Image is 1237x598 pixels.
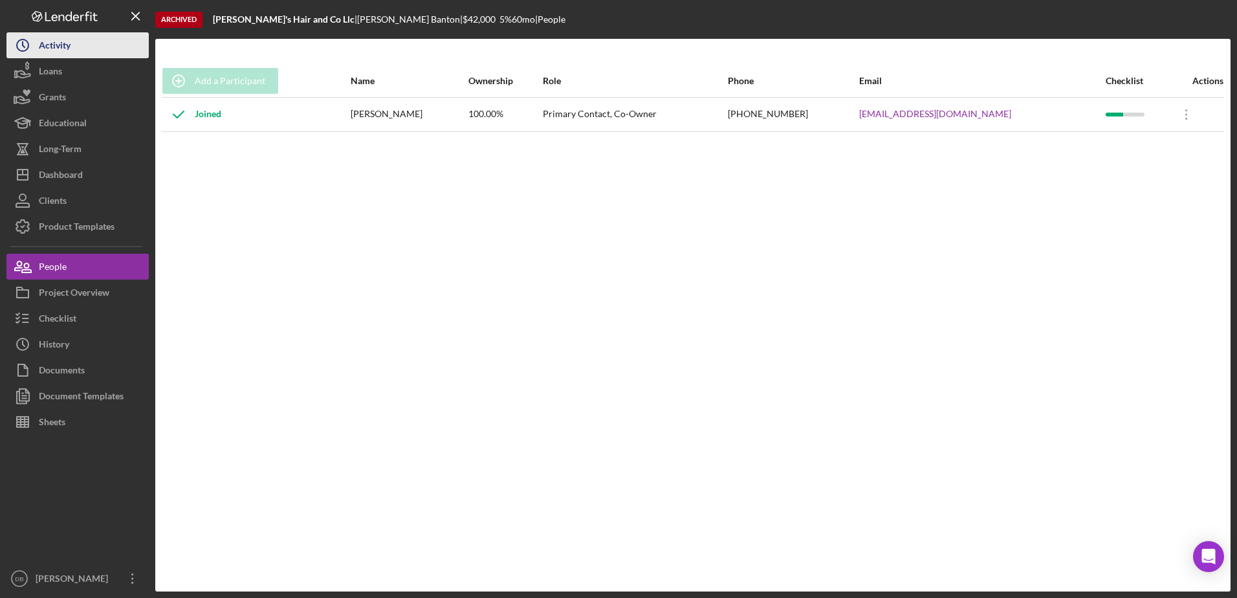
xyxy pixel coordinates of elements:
[6,305,149,331] button: Checklist
[1106,76,1169,86] div: Checklist
[543,98,727,131] div: Primary Contact, Co-Owner
[39,357,85,386] div: Documents
[6,566,149,592] button: DB[PERSON_NAME]
[1170,76,1223,86] div: Actions
[859,109,1011,119] a: [EMAIL_ADDRESS][DOMAIN_NAME]
[6,84,149,110] button: Grants
[6,188,149,214] button: Clients
[6,331,149,357] button: History
[6,409,149,435] button: Sheets
[6,32,149,58] button: Activity
[859,76,1105,86] div: Email
[39,136,82,165] div: Long-Term
[728,98,858,131] div: [PHONE_NUMBER]
[32,566,116,595] div: [PERSON_NAME]
[463,14,496,25] span: $42,000
[162,68,278,94] button: Add a Participant
[162,98,221,131] div: Joined
[1193,541,1224,572] div: Open Intercom Messenger
[6,357,149,383] button: Documents
[6,383,149,409] button: Document Templates
[6,110,149,136] button: Educational
[39,84,66,113] div: Grants
[39,110,87,139] div: Educational
[351,76,467,86] div: Name
[499,14,512,25] div: 5 %
[39,162,83,191] div: Dashboard
[6,214,149,239] button: Product Templates
[728,76,858,86] div: Phone
[6,136,149,162] button: Long-Term
[195,68,265,94] div: Add a Participant
[39,331,69,360] div: History
[213,14,355,25] b: [PERSON_NAME]'s Hair and Co Llc
[213,14,357,25] div: |
[357,14,463,25] div: [PERSON_NAME] Banton |
[39,58,62,87] div: Loans
[15,575,23,582] text: DB
[39,188,67,217] div: Clients
[468,76,541,86] div: Ownership
[543,76,727,86] div: Role
[39,409,65,438] div: Sheets
[468,98,541,131] div: 100.00%
[155,12,203,28] div: Archived
[512,14,535,25] div: 60 mo
[6,162,149,188] button: Dashboard
[39,280,109,309] div: Project Overview
[6,280,149,305] button: Project Overview
[6,254,149,280] button: People
[39,254,67,283] div: People
[39,305,76,335] div: Checklist
[39,32,71,61] div: Activity
[39,383,124,412] div: Document Templates
[351,98,467,131] div: [PERSON_NAME]
[6,58,149,84] button: Loans
[39,214,115,243] div: Product Templates
[535,14,565,25] div: | People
